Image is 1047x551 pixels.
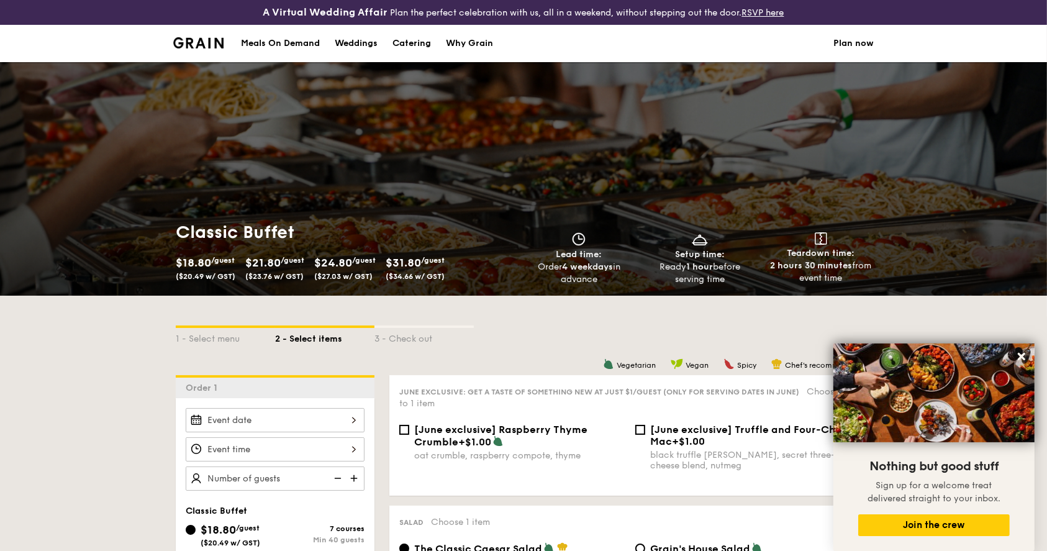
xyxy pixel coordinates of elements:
input: $18.80/guest($20.49 w/ GST)7 coursesMin 40 guests [186,525,196,535]
span: $31.80 [386,256,421,270]
span: ($27.03 w/ GST) [314,272,373,281]
div: 3 - Check out [374,328,474,345]
span: $24.80 [314,256,352,270]
div: from event time [765,260,876,285]
span: Teardown time: [787,248,854,258]
img: icon-vegetarian.fe4039eb.svg [492,435,504,447]
strong: 2 hours 30 minutes [770,260,853,271]
img: icon-chef-hat.a58ddaea.svg [771,358,782,370]
span: Spicy [737,361,756,370]
span: Classic Buffet [186,506,247,516]
div: 7 courses [275,524,365,533]
span: Sign up for a welcome treat delivered straight to your inbox. [868,480,1000,504]
span: /guest [352,256,376,265]
span: /guest [421,256,445,265]
img: icon-dish.430c3a2e.svg [691,232,709,246]
div: 1 - Select menu [176,328,275,345]
span: /guest [281,256,304,265]
div: Plan the perfect celebration with us, all in a weekend, without stepping out the door. [175,5,873,20]
span: ($20.49 w/ GST) [201,539,260,547]
div: oat crumble, raspberry compote, thyme [414,450,625,461]
span: Vegan [686,361,709,370]
span: Nothing but good stuff [869,459,999,474]
span: $18.80 [201,523,236,537]
a: Plan now [833,25,874,62]
h4: A Virtual Wedding Affair [263,5,388,20]
a: Logotype [173,37,224,48]
span: Lead time: [556,249,602,260]
img: icon-spicy.37a8142b.svg [723,358,735,370]
span: Vegetarian [617,361,656,370]
img: icon-reduce.1d2dbef1.svg [327,467,346,490]
a: Weddings [327,25,385,62]
span: Choose 1 item [431,517,490,527]
span: [June exclusive] Truffle and Four-Cheese Mac [650,424,858,447]
input: Number of guests [186,467,365,491]
span: ($23.76 w/ GST) [245,272,304,281]
img: icon-vegetarian.fe4039eb.svg [603,358,614,370]
input: Event time [186,437,365,462]
div: Meals On Demand [241,25,320,62]
a: Catering [385,25,438,62]
a: RSVP here [742,7,784,18]
div: Min 40 guests [275,535,365,544]
span: Order 1 [186,383,222,393]
span: [June exclusive] Raspberry Thyme Crumble [414,424,587,448]
strong: 4 weekdays [562,262,613,272]
span: ($34.66 w/ GST) [386,272,445,281]
button: Close [1012,347,1031,367]
div: Why Grain [446,25,493,62]
span: /guest [211,256,235,265]
div: Ready before serving time [645,261,756,286]
div: 2 - Select items [275,328,374,345]
input: [June exclusive] Truffle and Four-Cheese Mac+$1.00black truffle [PERSON_NAME], secret three-chees... [635,425,645,435]
span: June exclusive: Get a taste of something new at just $1/guest (Only for serving dates in June) [399,388,799,396]
span: $18.80 [176,256,211,270]
span: Salad [399,518,424,527]
a: Why Grain [438,25,501,62]
span: +$1.00 [672,435,705,447]
span: Setup time: [675,249,725,260]
input: [June exclusive] Raspberry Thyme Crumble+$1.00oat crumble, raspberry compote, thyme [399,425,409,435]
span: +$1.00 [458,436,491,448]
img: icon-add.58712e84.svg [346,467,365,490]
a: Meals On Demand [233,25,327,62]
img: Grain [173,37,224,48]
img: icon-teardown.65201eee.svg [815,232,827,245]
img: icon-clock.2db775ea.svg [569,232,588,246]
div: black truffle [PERSON_NAME], secret three-cheese blend, nutmeg [650,450,861,471]
span: ($20.49 w/ GST) [176,272,235,281]
div: Catering [392,25,431,62]
input: Event date [186,408,365,432]
div: Order in advance [523,261,635,286]
button: Join the crew [858,514,1010,536]
h1: Classic Buffet [176,221,519,244]
span: Chef's recommendation [785,361,871,370]
span: /guest [236,524,260,532]
img: icon-vegan.f8ff3823.svg [671,358,683,370]
div: Weddings [335,25,378,62]
img: DSC07876-Edit02-Large.jpeg [833,344,1035,442]
strong: 1 hour [686,262,713,272]
span: $21.80 [245,256,281,270]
